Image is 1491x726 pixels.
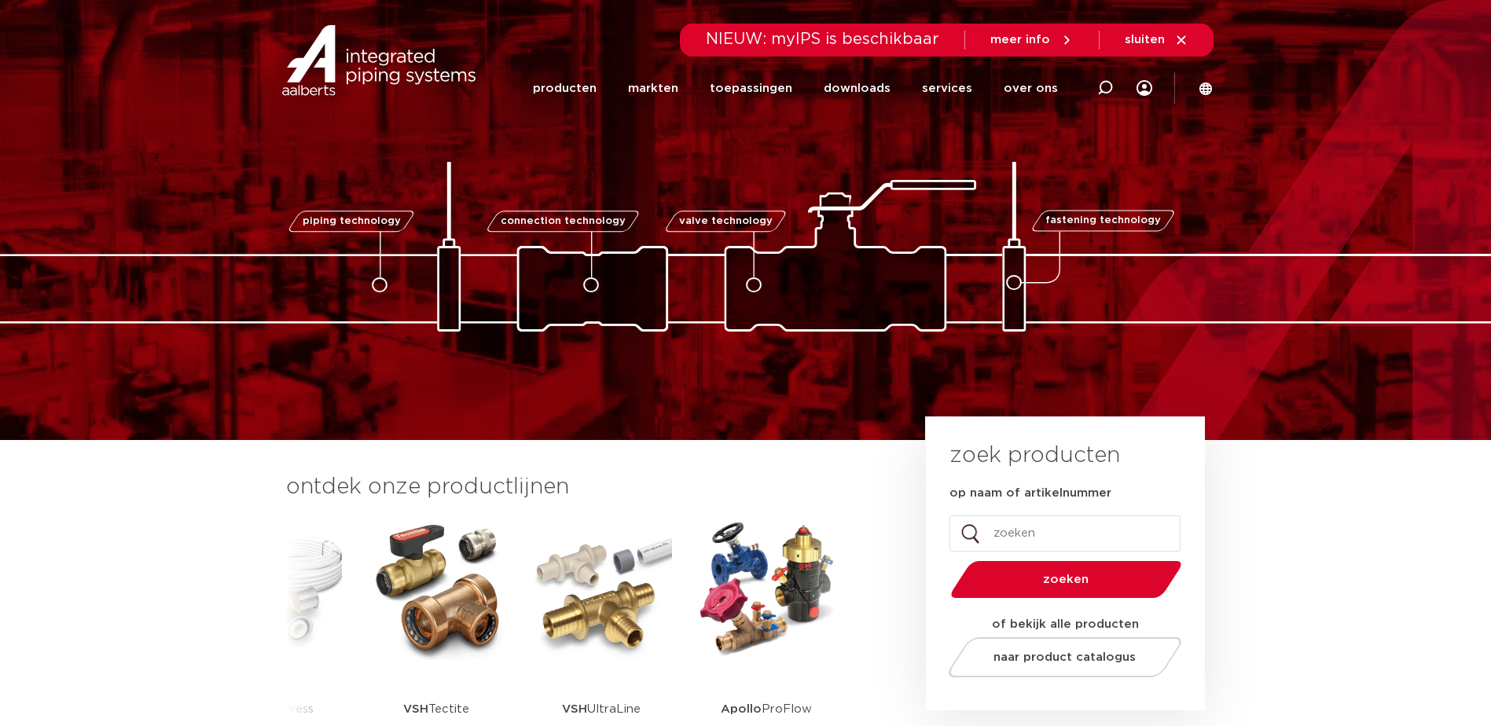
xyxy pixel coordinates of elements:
[562,703,587,715] strong: VSH
[1137,71,1152,105] div: my IPS
[1125,34,1165,46] span: sluiten
[824,58,891,119] a: downloads
[990,33,1074,47] a: meer info
[1125,33,1188,47] a: sluiten
[1045,216,1161,226] span: fastening technology
[990,34,1050,46] span: meer info
[710,58,792,119] a: toepassingen
[721,703,762,715] strong: Apollo
[403,703,428,715] strong: VSH
[533,58,1058,119] nav: Menu
[993,651,1136,663] span: naar product catalogus
[922,58,972,119] a: services
[949,486,1111,501] label: op naam of artikelnummer
[303,216,401,226] span: piping technology
[628,58,678,119] a: markten
[991,574,1141,585] span: zoeken
[949,515,1181,552] input: zoeken
[992,618,1139,630] strong: of bekijk alle producten
[949,440,1120,471] h3: zoek producten
[944,637,1185,677] a: naar product catalogus
[533,58,597,119] a: producten
[1004,58,1058,119] a: over ons
[500,216,625,226] span: connection technology
[944,559,1188,599] button: zoeken
[286,471,872,503] h3: ontdek onze productlijnen
[679,216,773,226] span: valve technology
[706,31,939,47] span: NIEUW: myIPS is beschikbaar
